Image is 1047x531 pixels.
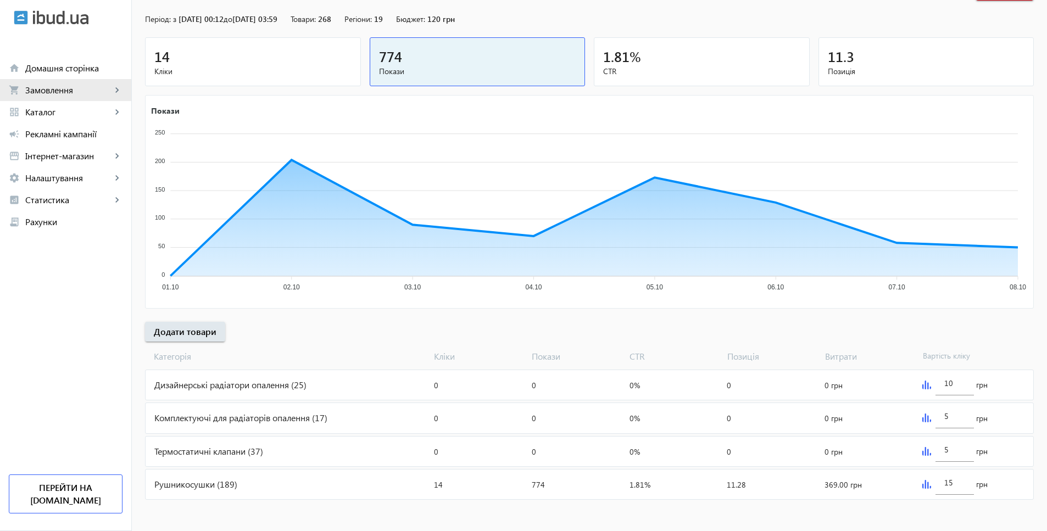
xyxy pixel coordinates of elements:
[154,66,352,77] span: Кліки
[146,437,430,466] div: Термостатичні клапани (37)
[434,380,438,390] span: 0
[630,380,640,390] span: 0%
[155,214,165,221] tspan: 100
[532,380,536,390] span: 0
[9,150,20,161] mat-icon: storefront
[889,283,905,291] tspan: 07.10
[821,350,918,362] span: Витрати
[145,322,225,342] button: Додати товари
[525,283,542,291] tspan: 04.10
[112,150,122,161] mat-icon: keyboard_arrow_right
[25,63,122,74] span: Домашня сторінка
[647,283,663,291] tspan: 05.10
[291,14,316,24] span: Товари:
[154,47,170,65] span: 14
[9,63,20,74] mat-icon: home
[25,85,112,96] span: Замовлення
[283,283,300,291] tspan: 02.10
[922,480,931,489] img: graph.svg
[727,380,731,390] span: 0
[9,172,20,183] mat-icon: settings
[434,479,443,490] span: 14
[146,469,430,499] div: Рушникосушки (189)
[9,474,122,513] a: Перейти на [DOMAIN_NAME]
[379,66,576,77] span: Покази
[25,150,112,161] span: Інтернет-магазин
[630,47,641,65] span: %
[112,172,122,183] mat-icon: keyboard_arrow_right
[625,350,723,362] span: CTR
[918,350,1016,362] span: Вартість кліку
[825,446,843,457] span: 0 грн
[161,271,165,278] tspan: 0
[344,14,372,24] span: Регіони:
[145,350,430,362] span: Категорія
[25,216,122,227] span: Рахунки
[430,350,527,362] span: Кліки
[155,158,165,164] tspan: 200
[9,216,20,227] mat-icon: receipt_long
[767,283,784,291] tspan: 06.10
[976,379,988,390] span: грн
[434,413,438,423] span: 0
[9,128,20,139] mat-icon: campaign
[603,66,800,77] span: CTR
[727,479,746,490] span: 11.28
[922,447,931,456] img: graph.svg
[825,413,843,423] span: 0 грн
[9,107,20,118] mat-icon: grid_view
[318,14,331,24] span: 268
[146,370,430,400] div: Дизайнерські радіатори опалення (25)
[603,47,630,65] span: 1.81
[630,413,640,423] span: 0%
[112,194,122,205] mat-icon: keyboard_arrow_right
[33,10,88,25] img: ibud_text.svg
[151,105,180,115] text: Покази
[112,107,122,118] mat-icon: keyboard_arrow_right
[976,413,988,424] span: грн
[922,381,931,389] img: graph.svg
[825,479,862,490] span: 369.00 грн
[630,479,650,490] span: 1.81%
[976,446,988,457] span: грн
[723,350,821,362] span: Позиція
[155,129,165,136] tspan: 250
[727,413,731,423] span: 0
[158,243,165,249] tspan: 50
[9,85,20,96] mat-icon: shopping_cart
[1010,283,1026,291] tspan: 08.10
[404,283,421,291] tspan: 03.10
[14,10,28,25] img: ibud.svg
[527,350,625,362] span: Покази
[9,194,20,205] mat-icon: analytics
[224,14,232,24] span: до
[828,47,854,65] span: 11.3
[532,413,536,423] span: 0
[155,186,165,193] tspan: 150
[532,446,536,457] span: 0
[434,446,438,457] span: 0
[154,326,216,338] span: Додати товари
[532,479,545,490] span: 774
[630,446,640,457] span: 0%
[828,66,1025,77] span: Позиція
[379,47,402,65] span: 774
[146,403,430,433] div: Комплектуючі для радіаторів опалення (17)
[727,446,731,457] span: 0
[396,14,425,24] span: Бюджет:
[25,194,112,205] span: Статистика
[179,14,277,24] span: [DATE] 00:12 [DATE] 03:59
[25,107,112,118] span: Каталог
[25,172,112,183] span: Налаштування
[922,413,931,422] img: graph.svg
[427,14,455,24] span: 120 грн
[825,380,843,390] span: 0 грн
[374,14,383,24] span: 19
[162,283,179,291] tspan: 01.10
[25,128,122,139] span: Рекламні кампанії
[976,479,988,490] span: грн
[145,14,176,24] span: Період: з
[112,85,122,96] mat-icon: keyboard_arrow_right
